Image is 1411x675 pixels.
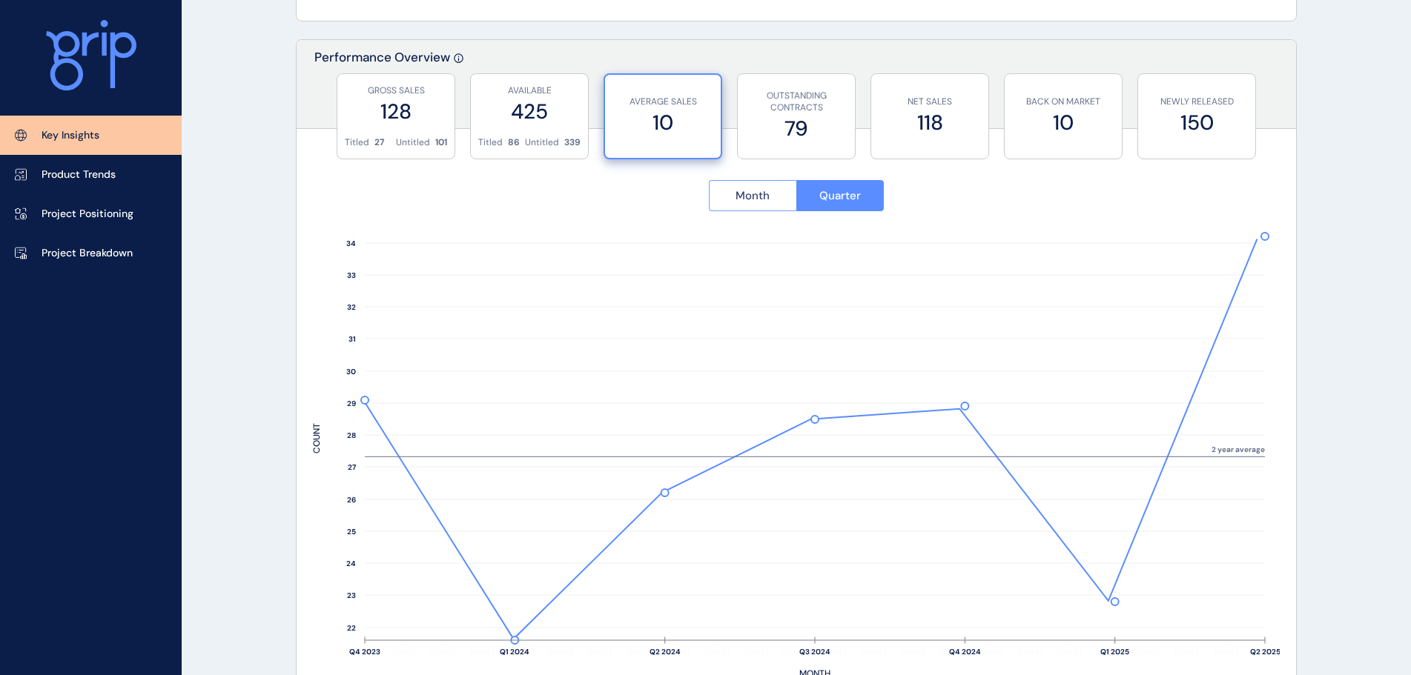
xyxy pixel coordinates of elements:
label: 150 [1146,108,1248,137]
text: [DATE] [1135,647,1160,656]
p: Key Insights [42,128,99,143]
p: GROSS SALES [345,84,447,97]
p: Titled [345,136,369,149]
text: 33 [347,270,356,280]
p: Titled [478,136,503,149]
p: Untitled [396,136,430,149]
p: NET SALES [879,96,981,108]
text: 6 [351,599,356,608]
span: Month [736,188,770,203]
text: [DATE] [783,647,807,656]
text: 10 [348,452,356,462]
text: 32 [347,302,356,312]
button: Quarter [796,180,885,211]
text: [DATE] [822,647,847,656]
text: Q4 2023 [349,647,380,656]
label: 425 [478,97,581,126]
text: 29 [347,399,356,408]
label: 79 [745,114,847,143]
text: Q2 2025 [1250,647,1281,656]
p: OUTSTANDING CONTRACTS [745,90,847,115]
text: 16 [348,232,356,242]
text: 34 [346,239,356,248]
text: Q3 2024 [799,647,830,656]
text: [DATE] [744,647,768,656]
text: Q1 2024 [500,647,529,656]
p: 86 [508,136,520,149]
text: 5 [351,636,356,645]
p: Project Positioning [42,207,133,222]
text: 22 [347,623,356,633]
text: 26 [347,495,356,505]
text: 28 [347,430,356,440]
p: Performance Overview [314,49,450,128]
text: Q2 2024 [650,647,681,656]
text: [DATE] [862,647,886,656]
text: 12 [348,379,356,388]
label: 128 [345,97,447,126]
text: 8 [351,525,356,535]
text: [DATE] [431,647,455,656]
p: BACK ON MARKET [1012,96,1114,108]
text: 23 [347,591,356,600]
text: [DATE] [470,647,495,656]
p: Project Breakdown [42,246,133,261]
label: 10 [612,108,713,137]
text: 25 [347,527,356,536]
p: 101 [435,136,447,149]
p: 27 [374,136,384,149]
text: [DATE] [939,647,964,656]
text: 30 [346,367,356,376]
text: [DATE] [1057,647,1082,656]
text: 13 [348,342,356,352]
button: Month [709,180,796,211]
label: 10 [1012,108,1114,137]
label: 118 [879,108,981,137]
p: AVERAGE SALES [612,96,713,108]
text: Q1 2025 [1100,647,1129,656]
text: [DATE] [587,647,612,656]
text: 2 year average [1212,445,1265,454]
text: [DATE] [705,647,730,656]
text: 15 [348,269,356,279]
text: 24 [346,559,356,568]
text: 27 [348,462,357,472]
text: [DATE] [548,647,572,656]
text: COUNT [311,423,323,453]
text: [DATE] [1174,647,1199,656]
text: [DATE] [979,647,1003,656]
text: [DATE] [1018,647,1042,656]
p: NEWLY RELEASED [1146,96,1248,108]
text: Q4 2024 [949,647,981,656]
text: [DATE] [1214,647,1238,656]
p: Product Trends [42,167,116,182]
p: AVAILABLE [478,84,581,97]
text: 31 [348,334,356,344]
p: Untitled [525,136,559,149]
text: [DATE] [900,647,925,656]
text: 9 [351,489,356,499]
text: [DATE] [627,647,651,656]
p: 339 [564,136,581,149]
span: Quarter [819,188,861,203]
text: 11 [350,416,356,425]
text: [DATE] [391,647,416,656]
text: [DATE] [1096,647,1120,656]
